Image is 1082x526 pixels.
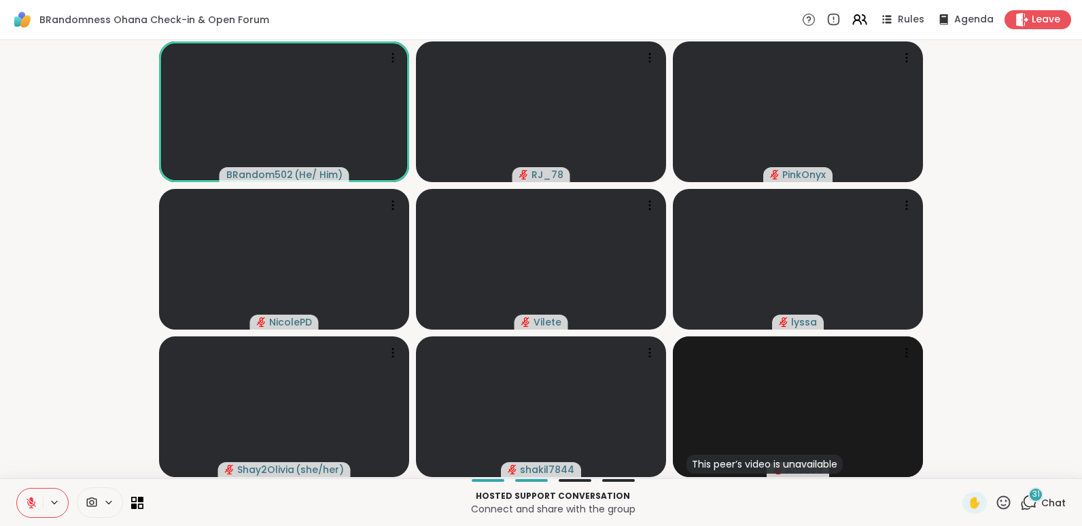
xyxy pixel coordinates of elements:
[152,502,954,516] p: Connect and share with the group
[686,455,843,474] div: This peer’s video is unavailable
[152,490,954,502] p: Hosted support conversation
[296,463,344,476] span: ( she/her )
[898,13,924,27] span: Rules
[11,8,34,31] img: ShareWell Logomark
[779,317,788,327] span: audio-muted
[226,168,293,181] span: BRandom502
[257,317,266,327] span: audio-muted
[1041,496,1066,510] span: Chat
[782,168,826,181] span: PinkOnyx
[791,315,817,329] span: lyssa
[519,170,529,179] span: audio-muted
[237,463,294,476] span: Shay2Olivia
[269,315,312,329] span: NicolePD
[294,168,343,181] span: ( He/ Him )
[520,463,574,476] span: shakil7844
[508,465,517,474] span: audio-muted
[968,495,981,511] span: ✋
[534,315,561,329] span: Vilete
[521,317,531,327] span: audio-muted
[770,170,780,179] span: audio-muted
[954,13,994,27] span: Agenda
[39,13,269,27] span: BRandomness Ohana Check-in & Open Forum
[735,336,860,477] img: Amie89
[225,465,234,474] span: audio-muted
[1032,13,1060,27] span: Leave
[1032,489,1040,500] span: 31
[531,168,563,181] span: RJ_78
